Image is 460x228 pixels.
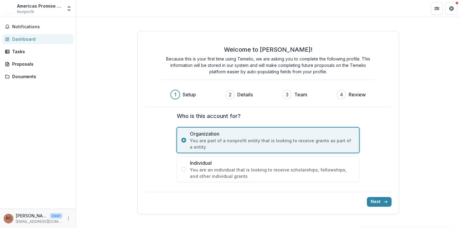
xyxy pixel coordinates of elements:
[6,216,11,220] div: Rosie Connor
[170,90,366,99] div: Progress
[2,71,73,81] a: Documents
[445,2,458,15] button: Get Help
[286,91,288,98] div: 3
[65,215,72,222] button: More
[294,91,307,98] h3: Team
[12,73,68,80] div: Documents
[2,47,73,57] a: Tasks
[2,22,73,32] button: Notifications
[174,91,176,98] div: 1
[12,24,71,29] span: Notifications
[177,112,356,120] label: Who is this account for?
[190,130,355,137] span: Organization
[12,48,68,55] div: Tasks
[16,219,62,224] p: [EMAIL_ADDRESS][DOMAIN_NAME]
[5,4,15,13] img: Americas Promise The Alliance For Youth
[2,34,73,44] a: Dashboard
[190,159,355,167] span: Individual
[50,213,62,219] p: User
[12,61,68,67] div: Proposals
[224,46,312,53] h2: Welcome to [PERSON_NAME]!
[190,137,355,150] span: You are part of a nonprofit entity that is looking to receive grants as part of a entity
[17,3,62,9] div: Americas Promise The Alliance For Youth
[367,197,392,207] button: Next
[340,91,343,98] div: 4
[16,212,47,219] p: [PERSON_NAME]
[349,91,366,98] h3: Review
[183,91,196,98] h3: Setup
[2,59,73,69] a: Proposals
[65,2,73,15] button: Open entity switcher
[237,91,253,98] h3: Details
[190,167,355,179] span: You are an individual that is looking to receive scholarships, fellowships, and other individual ...
[12,36,68,42] div: Dashboard
[17,9,34,15] span: Nonprofit
[431,2,443,15] button: Partners
[229,91,232,98] div: 2
[162,56,375,75] p: Because this is your first time using Temelio, we are asking you to complete the following profil...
